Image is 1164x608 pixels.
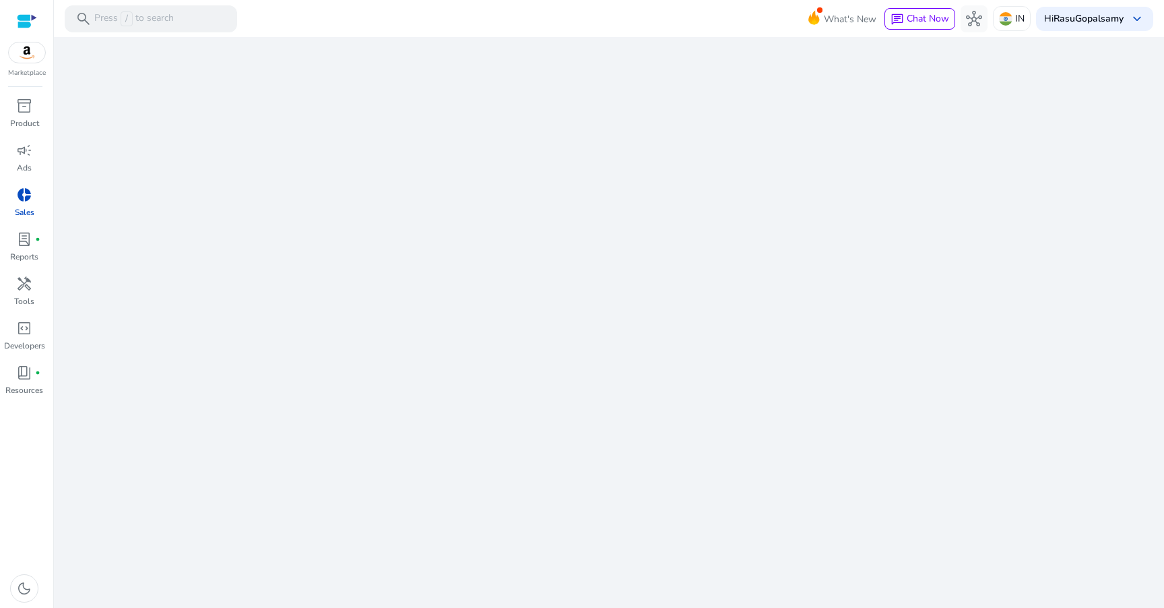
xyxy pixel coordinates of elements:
span: chat [891,13,904,26]
b: RasuGopalsamy [1054,12,1124,25]
span: inventory_2 [16,98,32,114]
button: chatChat Now [884,8,955,30]
p: Sales [15,206,34,218]
p: Ads [17,162,32,174]
button: hub [961,5,988,32]
p: IN [1015,7,1025,30]
p: Hi [1044,14,1124,24]
p: Press to search [94,11,174,26]
img: amazon.svg [9,42,45,63]
span: Chat Now [907,12,949,25]
img: in.svg [999,12,1012,26]
p: Marketplace [8,68,46,78]
p: Resources [5,384,43,396]
span: dark_mode [16,580,32,597]
span: code_blocks [16,320,32,336]
span: keyboard_arrow_down [1129,11,1145,27]
span: book_4 [16,365,32,381]
span: fiber_manual_record [35,237,40,242]
p: Tools [14,295,34,307]
p: Product [10,117,39,129]
p: Developers [4,340,45,352]
span: search [75,11,92,27]
span: campaign [16,142,32,158]
span: fiber_manual_record [35,370,40,375]
span: handyman [16,276,32,292]
span: lab_profile [16,231,32,247]
span: hub [966,11,982,27]
span: / [121,11,133,26]
p: Reports [10,251,38,263]
span: What's New [824,7,876,31]
span: donut_small [16,187,32,203]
